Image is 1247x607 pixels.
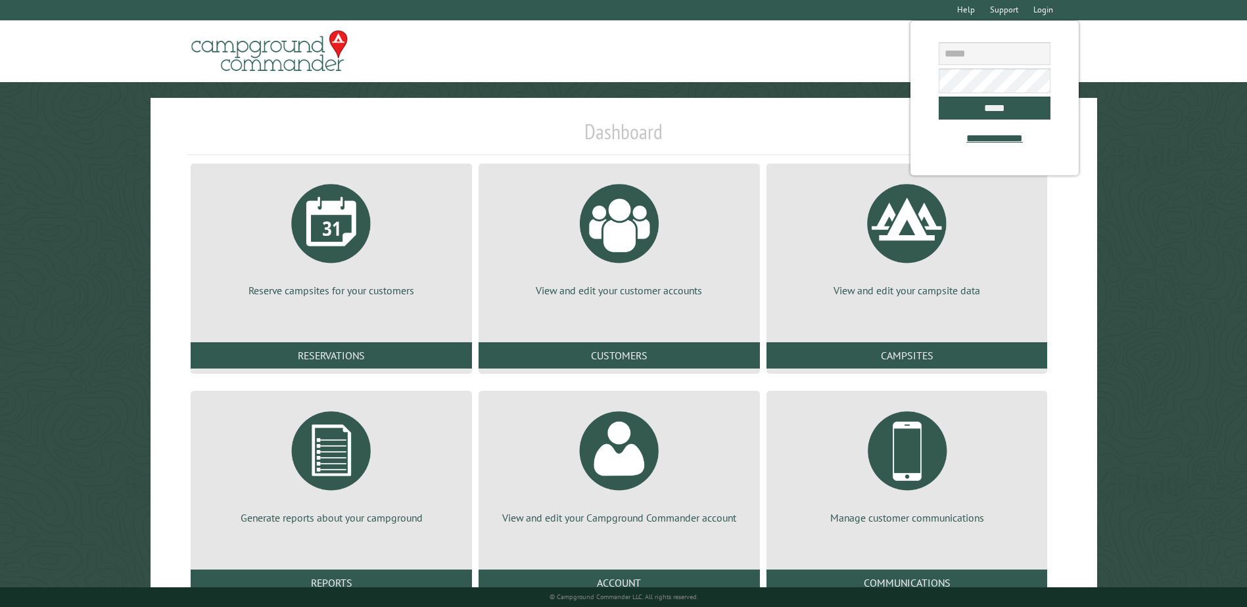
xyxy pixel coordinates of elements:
[187,26,352,77] img: Campground Commander
[782,174,1032,298] a: View and edit your campsite data
[782,510,1032,525] p: Manage customer communications
[494,510,744,525] p: View and edit your Campground Commander account
[550,593,698,601] small: © Campground Commander LLC. All rights reserved.
[494,283,744,298] p: View and edit your customer accounts
[494,401,744,525] a: View and edit your Campground Commander account
[479,342,760,369] a: Customers
[187,119,1059,155] h1: Dashboard
[191,570,472,596] a: Reports
[206,283,456,298] p: Reserve campsites for your customers
[766,342,1048,369] a: Campsites
[766,570,1048,596] a: Communications
[206,174,456,298] a: Reserve campsites for your customers
[782,401,1032,525] a: Manage customer communications
[191,342,472,369] a: Reservations
[206,510,456,525] p: Generate reports about your campground
[206,401,456,525] a: Generate reports about your campground
[494,174,744,298] a: View and edit your customer accounts
[782,283,1032,298] p: View and edit your campsite data
[479,570,760,596] a: Account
